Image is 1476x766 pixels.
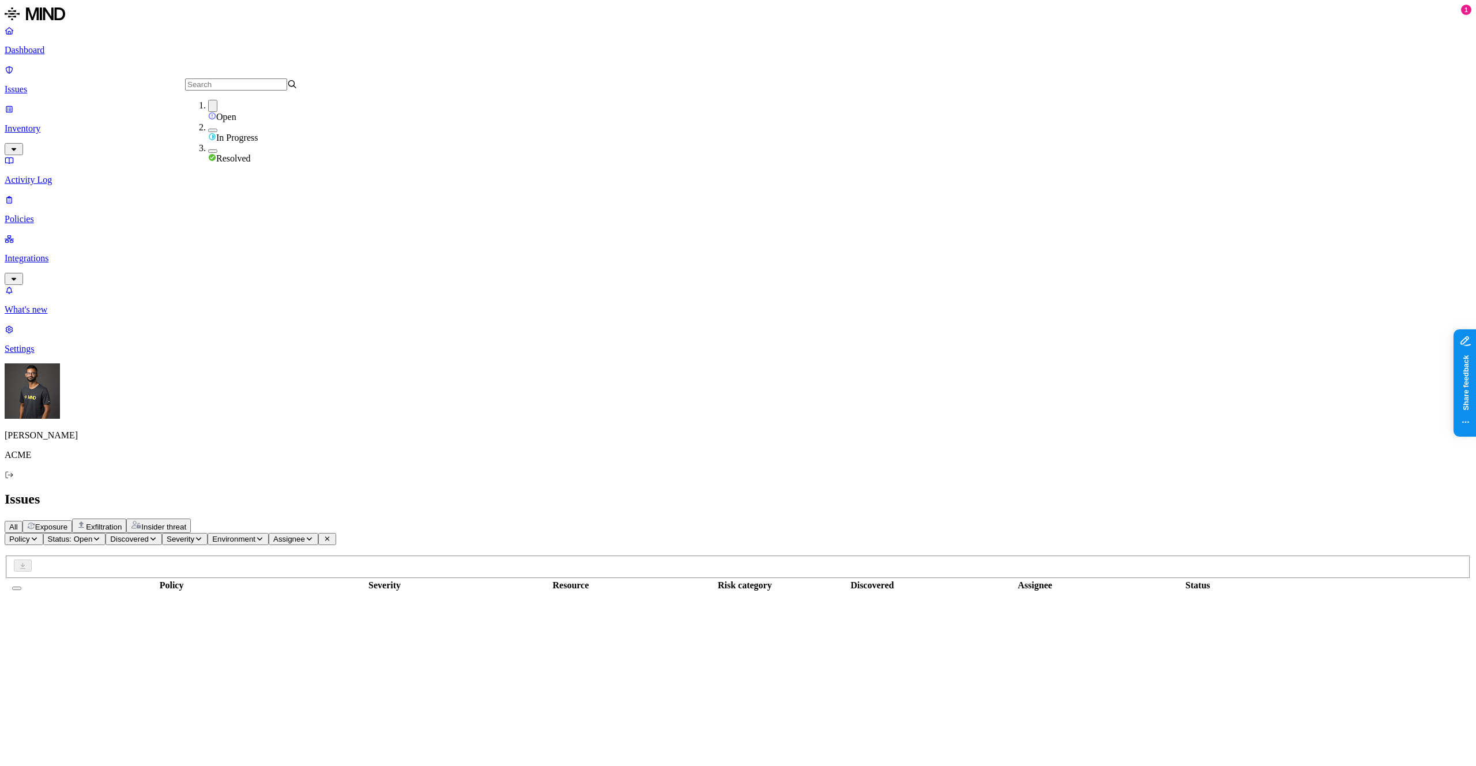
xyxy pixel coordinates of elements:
[688,580,801,591] div: Risk category
[216,153,251,163] span: Resolved
[5,175,1471,185] p: Activity Log
[5,491,1471,507] h2: Issues
[5,194,1471,224] a: Policies
[86,523,122,531] span: Exfiltration
[5,5,65,23] img: MIND
[5,234,1471,283] a: Integrations
[141,523,186,531] span: Insider threat
[5,5,1471,25] a: MIND
[5,123,1471,134] p: Inventory
[212,535,255,543] span: Environment
[1461,5,1471,15] div: 1
[943,580,1127,591] div: Assignee
[167,535,194,543] span: Severity
[35,523,67,531] span: Exposure
[5,25,1471,55] a: Dashboard
[208,133,216,141] img: status-in-progress.svg
[9,523,18,531] span: All
[9,535,30,543] span: Policy
[1129,580,1266,591] div: Status
[5,84,1471,95] p: Issues
[5,324,1471,354] a: Settings
[316,580,453,591] div: Severity
[273,535,305,543] span: Assignee
[5,253,1471,264] p: Integrations
[208,153,216,162] img: status-resolved.svg
[216,112,236,122] span: Open
[208,112,216,120] img: status-open.svg
[5,285,1471,315] a: What's new
[804,580,941,591] div: Discovered
[5,450,1471,460] p: ACME
[5,65,1471,95] a: Issues
[12,587,21,590] button: Select all
[5,305,1471,315] p: What's new
[185,78,287,91] input: Search
[5,45,1471,55] p: Dashboard
[5,155,1471,185] a: Activity Log
[5,344,1471,354] p: Settings
[48,535,93,543] span: Status: Open
[110,535,149,543] span: Discovered
[5,104,1471,153] a: Inventory
[5,214,1471,224] p: Policies
[216,133,258,142] span: In Progress
[29,580,314,591] div: Policy
[5,363,60,419] img: Amit Cohen
[455,580,686,591] div: Resource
